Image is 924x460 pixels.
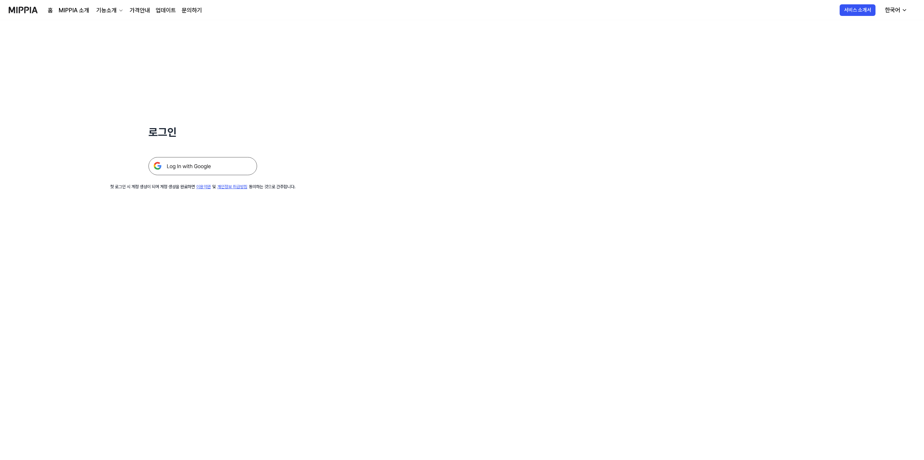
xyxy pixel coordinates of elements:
a: 개인정보 취급방침 [217,184,247,189]
img: 구글 로그인 버튼 [148,157,257,175]
button: 서비스 소개서 [840,4,875,16]
button: 기능소개 [95,6,124,15]
div: 첫 로그인 시 계정 생성이 되며 계정 생성을 완료하면 및 동의하는 것으로 간주합니다. [110,184,295,190]
a: 업데이트 [156,6,176,15]
div: 한국어 [883,6,902,14]
div: 기능소개 [95,6,118,15]
button: 한국어 [879,3,912,17]
a: MIPPIA 소개 [59,6,89,15]
a: 문의하기 [182,6,202,15]
a: 홈 [48,6,53,15]
h1: 로그인 [148,125,257,140]
a: 이용약관 [196,184,211,189]
a: 가격안내 [130,6,150,15]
